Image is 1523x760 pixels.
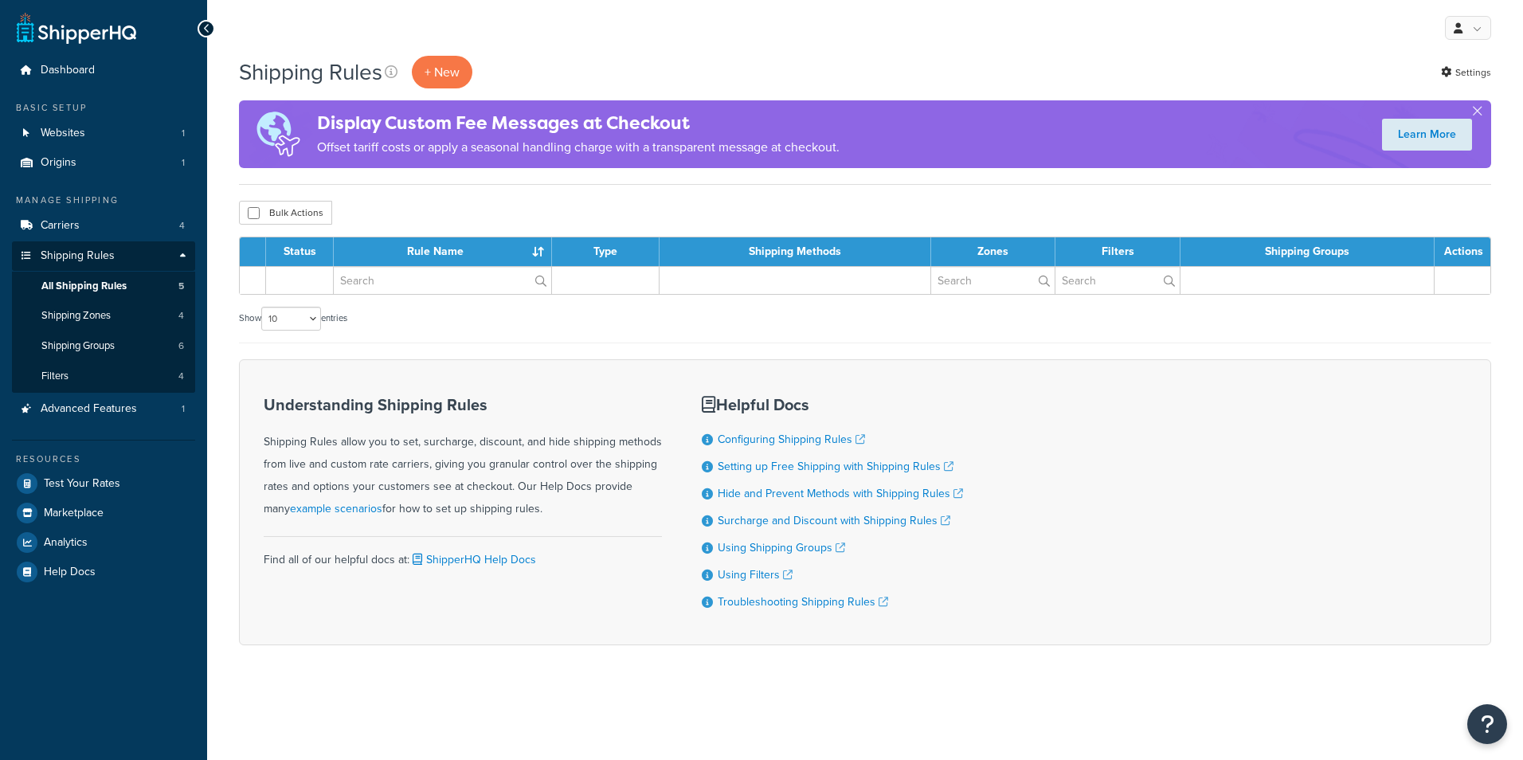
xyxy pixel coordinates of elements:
span: Filters [41,370,69,383]
li: Filters [12,362,195,391]
span: Shipping Groups [41,339,115,353]
span: 1 [182,127,185,140]
th: Type [552,237,660,266]
span: All Shipping Rules [41,280,127,293]
a: Learn More [1382,119,1472,151]
a: Websites 1 [12,119,195,148]
a: Settings [1441,61,1491,84]
a: Shipping Zones 4 [12,301,195,331]
p: Offset tariff costs or apply a seasonal handling charge with a transparent message at checkout. [317,136,840,159]
a: Analytics [12,528,195,557]
a: Hide and Prevent Methods with Shipping Rules [718,485,963,502]
a: Marketplace [12,499,195,527]
li: All Shipping Rules [12,272,195,301]
a: Setting up Free Shipping with Shipping Rules [718,458,953,475]
span: Shipping Zones [41,309,111,323]
a: ShipperHQ Home [17,12,136,44]
span: Carriers [41,219,80,233]
span: Dashboard [41,64,95,77]
a: Carriers 4 [12,211,195,241]
select: Showentries [261,307,321,331]
li: Carriers [12,211,195,241]
span: 6 [178,339,184,353]
th: Shipping Methods [660,237,932,266]
h1: Shipping Rules [239,57,382,88]
a: Shipping Rules [12,241,195,271]
th: Filters [1055,237,1180,266]
li: Shipping Zones [12,301,195,331]
span: 1 [182,402,185,416]
th: Rule Name [334,237,552,266]
span: 4 [178,309,184,323]
li: Shipping Rules [12,241,195,393]
input: Search [931,267,1055,294]
span: Marketplace [44,507,104,520]
div: Basic Setup [12,101,195,115]
a: Troubleshooting Shipping Rules [718,594,888,610]
span: 1 [182,156,185,170]
span: Advanced Features [41,402,137,416]
span: Help Docs [44,566,96,579]
th: Shipping Groups [1180,237,1435,266]
a: Using Filters [718,566,793,583]
a: Configuring Shipping Rules [718,431,865,448]
label: Show entries [239,307,347,331]
button: Bulk Actions [239,201,332,225]
a: Shipping Groups 6 [12,331,195,361]
a: Test Your Rates [12,469,195,498]
th: Actions [1435,237,1490,266]
span: 4 [179,219,185,233]
p: + New [412,56,472,88]
a: Filters 4 [12,362,195,391]
span: Analytics [44,536,88,550]
span: Test Your Rates [44,477,120,491]
li: Shipping Groups [12,331,195,361]
span: Shipping Rules [41,249,115,263]
div: Find all of our helpful docs at: [264,536,662,571]
div: Resources [12,452,195,466]
li: Websites [12,119,195,148]
input: Search [334,267,551,294]
span: Origins [41,156,76,170]
h3: Helpful Docs [702,396,963,413]
img: duties-banner-06bc72dcb5fe05cb3f9472aba00be2ae8eb53ab6f0d8bb03d382ba314ac3c341.png [239,100,317,168]
a: example scenarios [290,500,382,517]
a: Origins 1 [12,148,195,178]
button: Open Resource Center [1467,704,1507,744]
a: ShipperHQ Help Docs [409,551,536,568]
th: Status [266,237,334,266]
a: Help Docs [12,558,195,586]
li: Origins [12,148,195,178]
div: Shipping Rules allow you to set, surcharge, discount, and hide shipping methods from live and cus... [264,396,662,520]
h3: Understanding Shipping Rules [264,396,662,413]
span: 5 [178,280,184,293]
div: Manage Shipping [12,194,195,207]
a: Dashboard [12,56,195,85]
h4: Display Custom Fee Messages at Checkout [317,110,840,136]
a: All Shipping Rules 5 [12,272,195,301]
a: Surcharge and Discount with Shipping Rules [718,512,950,529]
input: Search [1055,267,1180,294]
span: 4 [178,370,184,383]
span: Websites [41,127,85,140]
a: Advanced Features 1 [12,394,195,424]
th: Zones [931,237,1055,266]
li: Advanced Features [12,394,195,424]
a: Using Shipping Groups [718,539,845,556]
